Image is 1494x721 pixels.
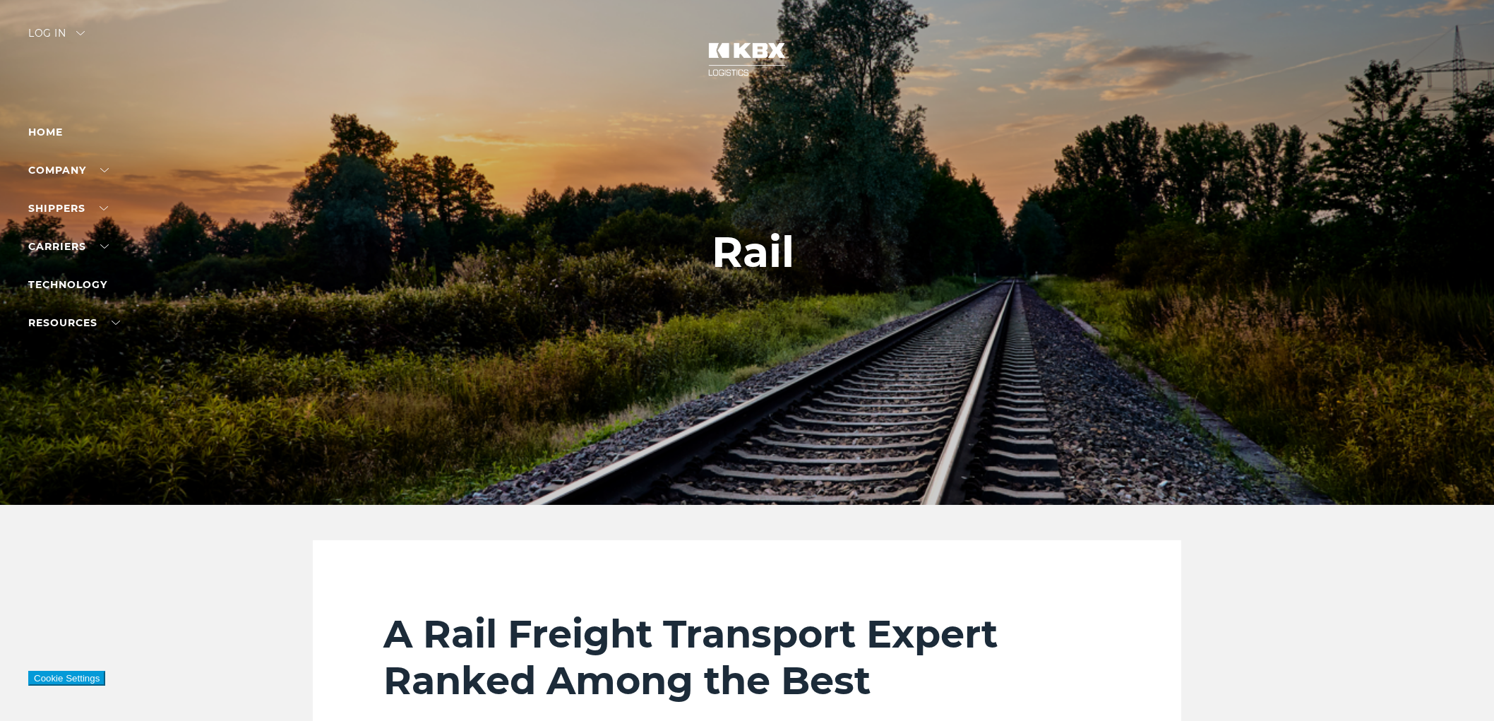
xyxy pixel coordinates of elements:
button: Cookie Settings [28,671,105,686]
a: RESOURCES [28,316,120,329]
a: Carriers [28,240,109,253]
a: Company [28,164,109,177]
img: kbx logo [694,28,800,90]
h2: A Rail Freight Transport Expert Ranked Among the Best [383,611,1111,704]
a: Technology [28,278,107,291]
h1: Rail [712,228,794,276]
a: SHIPPERS [28,202,108,215]
a: Home [28,126,63,138]
img: arrow [76,31,85,35]
div: Log in [28,28,85,49]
